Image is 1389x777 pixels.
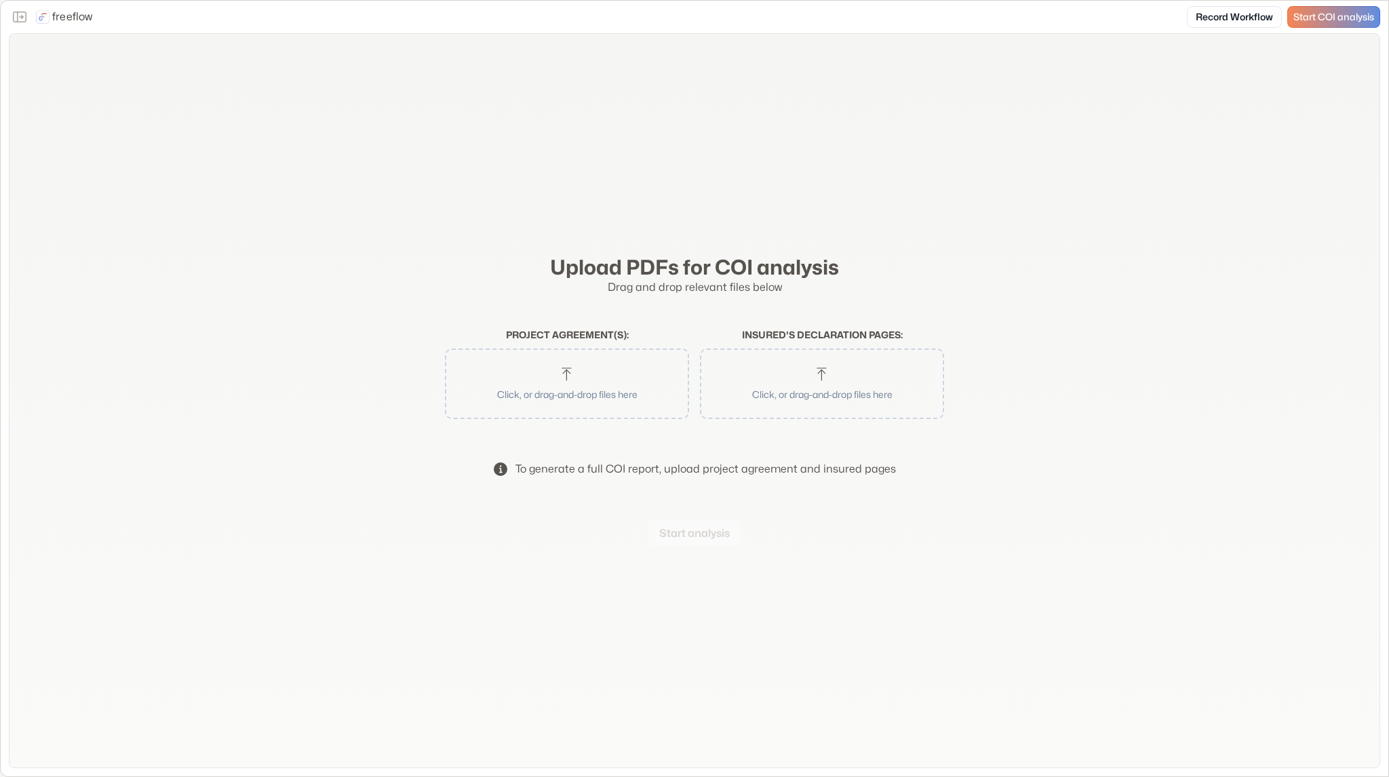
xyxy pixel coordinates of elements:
[445,279,944,296] p: Drag and drop relevant files below
[1287,6,1380,28] a: Start COI analysis
[9,6,31,28] button: Close the sidebar
[1293,12,1374,23] span: Start COI analysis
[36,9,93,25] a: freeflow
[445,330,689,341] h2: Project agreement(s) :
[515,461,896,477] div: To generate a full COI report, upload project agreement and insured pages
[648,519,741,546] button: Start analysis
[452,355,682,412] button: Click, or drag-and-drop files here
[445,255,944,279] h2: Upload PDFs for COI analysis
[52,9,93,25] p: freeflow
[718,387,926,401] p: Click, or drag-and-drop files here
[1187,6,1282,28] a: Record Workflow
[707,355,937,412] button: Click, or drag-and-drop files here
[700,330,944,341] h2: Insured's declaration pages :
[463,387,671,401] p: Click, or drag-and-drop files here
